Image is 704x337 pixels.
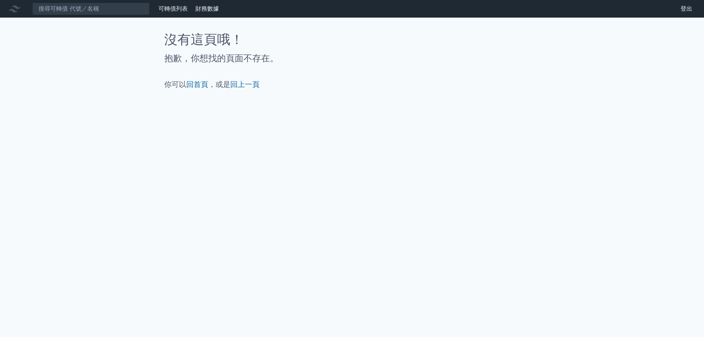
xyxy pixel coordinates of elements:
[32,3,150,15] input: 搜尋可轉債 代號／名稱
[195,5,219,12] a: 財務數據
[675,3,698,15] a: 登出
[164,32,540,47] h1: 沒有這頁哦！
[186,80,208,89] a: 回首頁
[164,53,540,65] h2: 抱歉，你想找的頁面不存在。
[158,5,188,12] a: 可轉債列表
[164,79,540,89] p: 你可以 ，或是
[230,80,260,89] a: 回上一頁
